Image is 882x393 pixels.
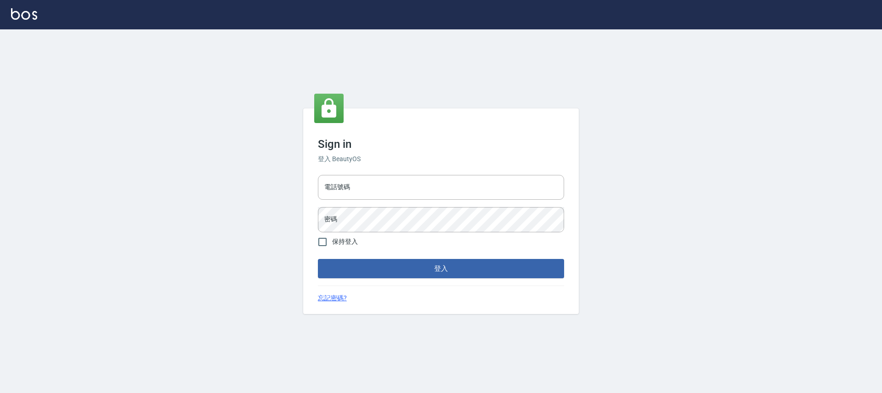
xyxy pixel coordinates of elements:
[332,237,358,247] span: 保持登入
[318,138,564,151] h3: Sign in
[11,8,37,20] img: Logo
[318,259,564,278] button: 登入
[318,154,564,164] h6: 登入 BeautyOS
[318,293,347,303] a: 忘記密碼?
